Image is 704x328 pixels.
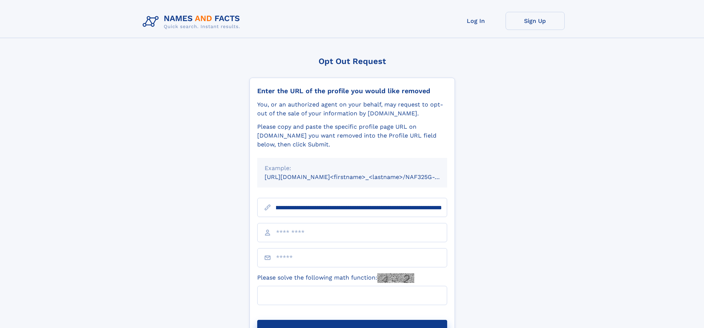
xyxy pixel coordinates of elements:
[265,173,461,180] small: [URL][DOMAIN_NAME]<firstname>_<lastname>/NAF325G-xxxxxxxx
[257,87,447,95] div: Enter the URL of the profile you would like removed
[265,164,440,173] div: Example:
[257,100,447,118] div: You, or an authorized agent on your behalf, may request to opt-out of the sale of your informatio...
[446,12,506,30] a: Log In
[257,122,447,149] div: Please copy and paste the specific profile page URL on [DOMAIN_NAME] you want removed into the Pr...
[506,12,565,30] a: Sign Up
[257,273,414,283] label: Please solve the following math function:
[140,12,246,32] img: Logo Names and Facts
[249,57,455,66] div: Opt Out Request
